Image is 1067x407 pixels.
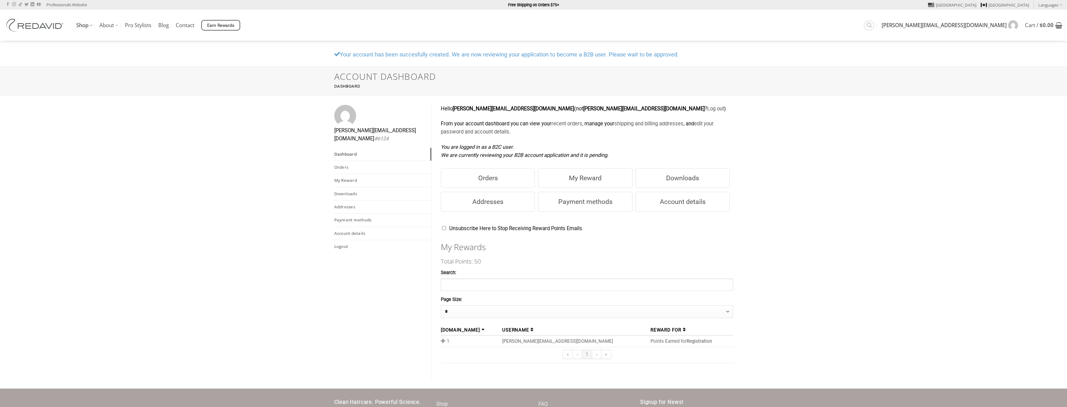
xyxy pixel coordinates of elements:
a: Account details [636,192,730,212]
a: My Reward [538,168,632,188]
a: Follow on Twitter [25,2,28,7]
span: [PERSON_NAME][EMAIL_ADDRESS][DOMAIN_NAME] [334,127,431,143]
a: Search [864,20,874,31]
a: Follow on Instagram [12,2,16,7]
a: Languages [1038,0,1062,9]
span: Cart / [1025,23,1054,28]
em: #6124 [374,136,388,142]
a: Follow on YouTube [37,2,40,7]
p: Unsubscribe Here to Stop Receiving Reward Points Emails [441,225,733,235]
td: 1 [441,336,500,347]
a: Blog [158,20,169,31]
a: Logout [334,240,431,253]
td: [PERSON_NAME][EMAIL_ADDRESS][DOMAIN_NAME] [500,336,648,347]
th: Username [500,325,648,336]
strong: [PERSON_NAME][EMAIL_ADDRESS][DOMAIN_NAME] [453,106,574,112]
a: Contact [176,20,194,31]
a: Pro Stylists [125,20,151,31]
a: recent orders [551,121,582,127]
h4: Total Points: 50 [441,257,733,266]
div: Your account has been succesfully created. We are now reviewing your application to become a B2B ... [330,50,738,59]
a: Orders [441,168,535,188]
a: ‹ [573,350,582,359]
a: View cart [1025,18,1062,32]
bdi: 0.00 [1040,22,1054,29]
a: [GEOGRAPHIC_DATA] [928,0,976,10]
nav: Account pages [334,148,431,253]
small: Dashboard [334,84,360,89]
p: From your account dashboard you can view your , manage your , and . [441,120,733,136]
th: Reward for [648,325,733,336]
a: » [601,350,611,359]
span: Signup for News! [640,399,684,405]
img: REDAVID Salon Products | United States [5,19,67,32]
p: Hello (not ? ) [441,105,733,113]
span: Clean Haircare. Powerful Science. [334,399,421,405]
a: Downloads [636,168,730,188]
span: $ [1040,22,1043,29]
a: « [563,350,573,359]
a: Follow on TikTok [18,2,22,7]
a: [GEOGRAPHIC_DATA] [981,0,1029,10]
h1: Account Dashboard [334,71,733,82]
a: Payment methods [334,214,431,226]
a: About [99,19,118,31]
a: [PERSON_NAME][EMAIL_ADDRESS][DOMAIN_NAME] [882,17,1018,33]
a: › [592,350,601,359]
label: Page Size: [441,296,733,303]
span: Earn Rewards [207,22,235,29]
a: Shop [76,19,93,31]
strong: [PERSON_NAME][EMAIL_ADDRESS][DOMAIN_NAME] [583,106,705,112]
a: 1 [582,350,592,359]
a: Earn Rewards [201,20,240,31]
span: [PERSON_NAME][EMAIL_ADDRESS][DOMAIN_NAME] [882,23,1007,28]
a: Downloads [334,187,431,200]
a: Account details [334,227,431,240]
a: Log out [707,106,724,112]
a: Payment methods [538,192,632,212]
h2: My Rewards [441,242,733,253]
th: [DOMAIN_NAME] [441,325,500,336]
a: Follow on LinkedIn [31,2,34,7]
label: Search: [441,269,733,277]
a: Addresses [441,192,535,212]
a: My Reward [334,174,431,187]
strong: Free Shipping on Orders $75+ [508,2,559,7]
a: Registration [687,338,712,344]
a: Addresses [334,201,431,213]
a: Dashboard [334,148,431,161]
a: Orders [334,161,431,174]
a: shipping and billing addresses [614,121,684,127]
span: You are logged in as a B2C user. We are currently reviewing your B2B account application and it i... [441,144,608,158]
a: Follow on Facebook [6,2,10,7]
td: Points Earned for [648,336,733,347]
